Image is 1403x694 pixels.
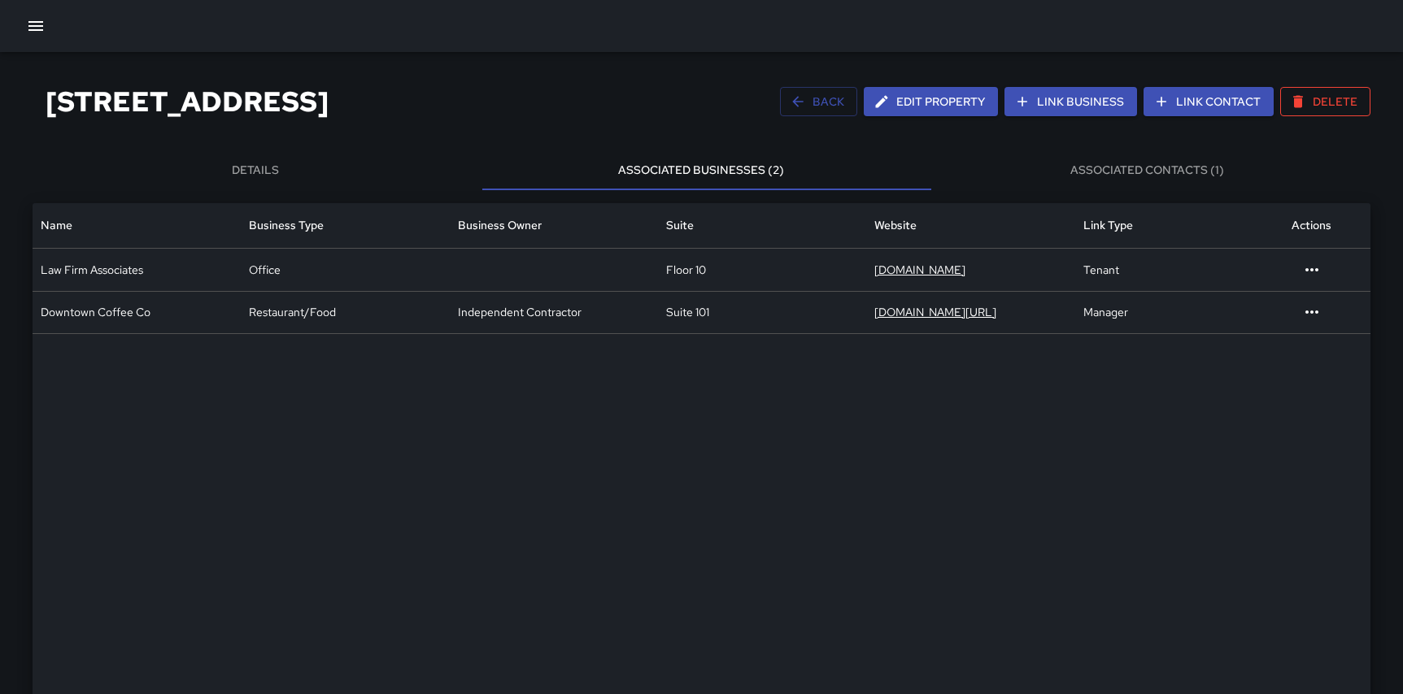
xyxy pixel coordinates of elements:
[874,262,965,277] a: [DOMAIN_NAME]
[1280,87,1370,117] button: Delete
[874,218,917,232] div: Website
[925,151,1370,190] button: Associated Contacts (1)
[249,218,324,232] div: Business Type
[666,218,694,232] div: Suite
[1144,87,1274,117] button: Link Contact
[1083,218,1133,232] div: Link Type
[33,151,478,190] button: Details
[1075,291,1283,333] div: Manager
[1004,87,1137,117] button: Link Business
[864,87,998,117] button: Edit Property
[33,291,241,333] div: Downtown Coffee Co
[658,249,866,291] div: Floor 10
[450,291,658,333] div: Independent Contractor
[241,249,449,291] div: Office
[658,291,866,333] div: Suite 101
[241,291,449,333] div: Restaurant/Food
[874,305,996,319] a: [DOMAIN_NAME][URL]
[1075,249,1283,291] div: Tenant
[46,85,329,119] h4: [STREET_ADDRESS]
[1292,218,1331,232] div: Actions
[41,218,72,232] div: Name
[458,218,542,232] div: Business Owner
[33,249,241,291] div: Law Firm Associates
[780,87,857,117] button: Back
[478,151,924,190] button: Associated Businesses (2)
